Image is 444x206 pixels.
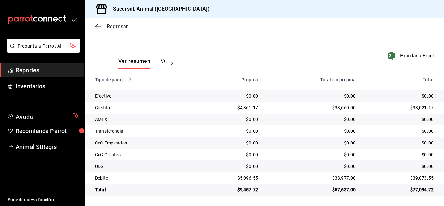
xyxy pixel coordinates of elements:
div: $0.00 [202,163,258,170]
button: Ver pagos [161,58,185,69]
span: Reportes [16,66,79,75]
div: $77,094.72 [366,186,434,193]
a: Pregunta a Parrot AI [5,47,80,54]
button: Pregunta a Parrot AI [7,39,80,53]
span: Animal StRegis [16,143,79,151]
div: $0.00 [268,140,356,146]
div: $4,361.17 [202,104,258,111]
h3: Sucursal: Animal ([GEOGRAPHIC_DATA]) [108,5,210,13]
div: $33,977.00 [268,175,356,181]
div: $0.00 [202,140,258,146]
button: Ver resumen [118,58,150,69]
div: Propina [202,77,258,82]
div: $0.00 [366,128,434,134]
div: $0.00 [268,128,356,134]
svg: Los pagos realizados con Pay y otras terminales son montos brutos. [128,77,132,82]
span: Regresar [107,23,128,30]
div: $0.00 [202,93,258,99]
div: Transferencia [95,128,191,134]
div: $38,021.17 [366,104,434,111]
div: AMEX [95,116,191,123]
span: Ayuda [16,112,71,119]
div: $0.00 [366,93,434,99]
div: navigation tabs [118,58,165,69]
span: Sugerir nueva función [8,197,79,203]
div: Total sin propina [268,77,356,82]
button: Exportar a Excel [389,52,434,60]
div: Efectivo [95,93,191,99]
div: $39,073.55 [366,175,434,181]
div: $0.00 [366,151,434,158]
span: Inventarios [16,82,79,90]
div: $0.00 [366,140,434,146]
div: CxC Empleados [95,140,191,146]
button: Regresar [95,23,128,30]
div: Total [366,77,434,82]
div: $5,096.55 [202,175,258,181]
div: Total [95,186,191,193]
div: $0.00 [268,151,356,158]
div: $0.00 [268,163,356,170]
span: Recomienda Parrot [16,127,79,135]
div: $0.00 [268,93,356,99]
div: $33,660.00 [268,104,356,111]
div: $67,637.00 [268,186,356,193]
span: Pregunta a Parrot AI [18,43,70,49]
div: Debito [95,175,191,181]
div: $0.00 [366,116,434,123]
div: $0.00 [202,128,258,134]
div: $0.00 [268,116,356,123]
button: open_drawer_menu [72,17,77,22]
div: $0.00 [202,151,258,158]
div: UDS [95,163,191,170]
div: CxC Clientes [95,151,191,158]
div: Tipo de pago [95,77,191,82]
div: $9,457.72 [202,186,258,193]
div: $0.00 [202,116,258,123]
div: Credito [95,104,191,111]
div: $0.00 [366,163,434,170]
